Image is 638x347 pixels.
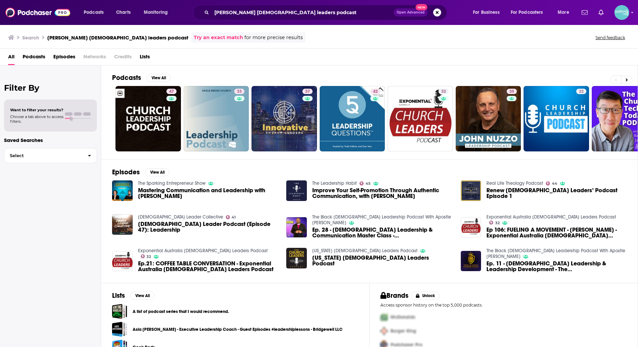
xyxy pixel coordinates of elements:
a: A list of podcast series that I would recommend. [112,304,127,319]
a: 45 [360,181,371,185]
a: Real Life Theology Podcast [486,180,543,186]
a: Show notifications dropdown [596,7,606,18]
button: View All [147,74,171,82]
button: open menu [79,7,112,18]
span: [US_STATE] [DEMOGRAPHIC_DATA] Leaders Podcast [312,255,453,266]
div: Search podcasts, credits, & more... [200,5,453,20]
a: 42 [370,89,380,94]
img: Church Leader Podcast (Episode 47): Leadership [112,214,133,235]
a: Try an exact match [194,34,243,41]
a: 37 [251,86,317,151]
button: Select [4,148,97,163]
img: Improve Your Self-Promotion Through Authentic Communication, with Sonja Stetzler [286,180,307,201]
a: Charts [112,7,135,18]
a: 47 [115,86,181,151]
button: Unlock [411,292,440,300]
a: The Black Church Leadership Podcast With Apostle Martin Wilson [312,214,451,226]
a: EpisodesView All [112,168,169,176]
a: Lists [140,51,150,65]
h3: [PERSON_NAME] [DEMOGRAPHIC_DATA] leaders podcast [47,34,188,41]
h2: Podcasts [112,74,141,82]
span: 42 [373,88,378,95]
h2: Brands [380,291,408,300]
span: Improve Your Self-Promotion Through Authentic Communication, with [PERSON_NAME] [312,187,453,199]
a: ListsView All [112,291,155,300]
a: A list of podcast series that I would recommend. [133,308,229,315]
span: Episodes [53,51,75,65]
img: Iowa Church Leaders Podcast [286,248,307,268]
a: Asia [PERSON_NAME] - Executive Leadership Coach - Guest Episodes #leadershiplessons - Bridgewell LLC [133,326,343,333]
span: Charts [116,8,131,17]
a: Ep.21: COFFEE TABLE CONVERSATION - Exponential Australia Church Leaders Podcast [138,261,278,272]
span: Renew [DEMOGRAPHIC_DATA] Leaders’ Podcast Episode 1 [486,187,627,199]
span: Choose a tab above to access filters. [10,114,63,124]
a: Ep 106: FUELING A MOVEMENT - David Storer - Exponential Australia Church Leaders Podcast [486,227,627,238]
a: The Leadership Habit [312,180,357,186]
a: The Sparking Entrepreneur Show [138,180,206,186]
span: All [8,51,15,65]
span: McDonalds [391,314,415,320]
a: Exponential Australia Church Leaders Podcast [138,248,268,254]
span: 32 [441,88,446,95]
img: Podchaser - Follow, Share and Rate Podcasts [5,6,70,19]
img: User Profile [614,5,629,20]
a: 41 [226,215,236,219]
span: More [558,8,569,17]
span: Ep. 11 - [DEMOGRAPHIC_DATA] Leadership & Leadership Development - The [DEMOGRAPHIC_DATA] Leadersh... [486,261,627,272]
h2: Lists [112,291,125,300]
a: 33 [184,86,249,151]
button: View All [145,168,169,176]
a: 37 [302,89,313,94]
a: 42 [320,86,385,151]
a: Iowa Church Leaders Podcast [312,248,418,254]
span: Ep. 28 - [DEMOGRAPHIC_DATA] Leadership & Communication Master Class - [DEMOGRAPHIC_DATA] Leadersh... [312,227,453,238]
img: Mastering Communication and Leadership with Sonja Stetzler [112,180,133,201]
a: Ep. 11 - Church Leadership & Leadership Development - The Black Church Leadership Podcast [486,261,627,272]
button: open menu [468,7,508,18]
button: Show profile menu [614,5,629,20]
a: 44 [546,181,557,185]
span: Select [4,153,82,158]
button: Send feedback [593,35,627,40]
span: For Podcasters [511,8,543,17]
a: Asia Bribiesca-Hedin - Executive Leadership Coach - Guest Episodes #leadershiplessons - Bridgewel... [112,322,127,337]
img: Ep. 28 - Church Leadership & Communication Master Class - Black Church Leadership Podcast [286,217,307,238]
a: Renew Church Leaders’ Podcast Episode 1 [486,187,627,199]
p: Access sponsor history on the top 5,000 podcasts. [380,302,627,308]
span: Networks [83,51,106,65]
a: PodcastsView All [112,74,171,82]
img: Ep. 11 - Church Leadership & Leadership Development - The Black Church Leadership Podcast [461,251,481,271]
span: 41 [232,216,236,219]
span: for more precise results [244,34,303,41]
a: The Black Church Leadership Podcast With Apostle Martin Wilson [486,248,625,259]
a: Podcasts [23,51,45,65]
a: 32 [141,254,151,258]
button: open menu [139,7,177,18]
span: Open Advanced [397,11,425,14]
span: Ep 106: FUELING A MOVEMENT - [PERSON_NAME] - Exponential Australia [DEMOGRAPHIC_DATA] Leaders Pod... [486,227,627,238]
span: Podcasts [84,8,104,17]
a: Ep.21: COFFEE TABLE CONVERSATION - Exponential Australia Church Leaders Podcast [112,251,133,271]
span: 37 [305,88,310,95]
h3: Search [22,34,39,41]
button: View All [130,292,155,300]
a: 22 [524,86,589,151]
span: For Business [473,8,500,17]
span: 44 [552,182,557,185]
span: Monitoring [144,8,168,17]
span: Ep.21: COFFEE TABLE CONVERSATION - Exponential Australia [DEMOGRAPHIC_DATA] Leaders Podcast [138,261,278,272]
h2: Episodes [112,168,140,176]
a: 32 [489,221,500,225]
a: 35 [507,89,517,94]
span: 32 [147,255,151,258]
span: Burger King [391,328,416,334]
